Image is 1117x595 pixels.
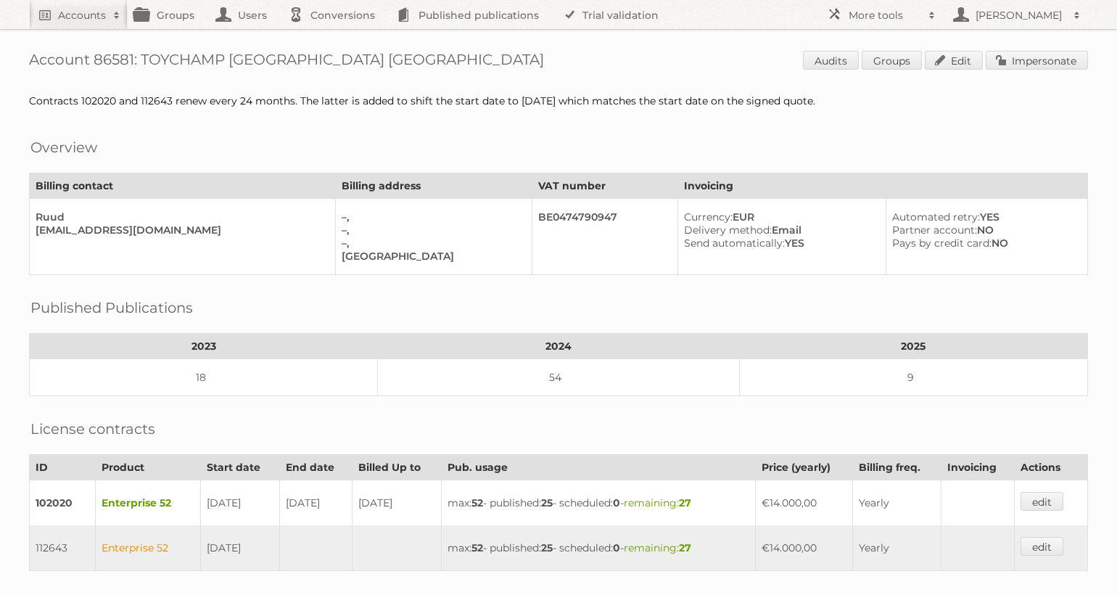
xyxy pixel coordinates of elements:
[29,51,1088,73] h1: Account 86581: TOYCHAMP [GEOGRAPHIC_DATA] [GEOGRAPHIC_DATA]
[803,51,859,70] a: Audits
[925,51,983,70] a: Edit
[442,455,755,480] th: Pub. usage
[849,8,921,22] h2: More tools
[378,334,740,359] th: 2024
[532,199,677,275] td: BE0474790947
[378,359,740,396] td: 54
[862,51,922,70] a: Groups
[200,455,279,480] th: Start date
[892,210,980,223] span: Automated retry:
[353,455,442,480] th: Billed Up to
[58,8,106,22] h2: Accounts
[941,455,1015,480] th: Invoicing
[541,541,553,554] strong: 25
[200,525,279,571] td: [DATE]
[442,480,755,526] td: max: - published: - scheduled: -
[342,250,519,263] div: [GEOGRAPHIC_DATA]
[29,94,1088,107] div: Contracts 102020 and 112643 renew every 24 months. The latter is added to shift the start date to...
[1021,492,1063,511] a: edit
[30,297,193,319] h2: Published Publications
[1021,537,1063,556] a: edit
[36,223,323,237] div: [EMAIL_ADDRESS][DOMAIN_NAME]
[30,173,336,199] th: Billing contact
[684,210,733,223] span: Currency:
[541,496,553,509] strong: 25
[986,51,1088,70] a: Impersonate
[342,223,519,237] div: –,
[30,359,378,396] td: 18
[755,480,852,526] td: €14.000,00
[892,223,977,237] span: Partner account:
[852,525,941,571] td: Yearly
[624,541,691,554] span: remaining:
[30,455,96,480] th: ID
[684,237,874,250] div: YES
[613,496,620,509] strong: 0
[679,496,691,509] strong: 27
[739,359,1087,396] td: 9
[684,223,772,237] span: Delivery method:
[336,173,532,199] th: Billing address
[95,455,200,480] th: Product
[532,173,677,199] th: VAT number
[678,173,1088,199] th: Invoicing
[471,541,483,554] strong: 52
[1015,455,1088,480] th: Actions
[471,496,483,509] strong: 52
[684,210,874,223] div: EUR
[30,334,378,359] th: 2023
[30,525,96,571] td: 112643
[30,136,97,158] h2: Overview
[679,541,691,554] strong: 27
[95,480,200,526] td: Enterprise 52
[36,210,323,223] div: Ruud
[852,480,941,526] td: Yearly
[30,418,155,440] h2: License contracts
[892,237,1076,250] div: NO
[279,480,353,526] td: [DATE]
[95,525,200,571] td: Enterprise 52
[892,210,1076,223] div: YES
[279,455,353,480] th: End date
[613,541,620,554] strong: 0
[624,496,691,509] span: remaining:
[684,237,785,250] span: Send automatically:
[972,8,1066,22] h2: [PERSON_NAME]
[684,223,874,237] div: Email
[30,480,96,526] td: 102020
[442,525,755,571] td: max: - published: - scheduled: -
[852,455,941,480] th: Billing freq.
[892,223,1076,237] div: NO
[755,525,852,571] td: €14.000,00
[755,455,852,480] th: Price (yearly)
[200,480,279,526] td: [DATE]
[353,480,442,526] td: [DATE]
[342,210,519,223] div: –,
[342,237,519,250] div: –,
[892,237,992,250] span: Pays by credit card:
[739,334,1087,359] th: 2025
